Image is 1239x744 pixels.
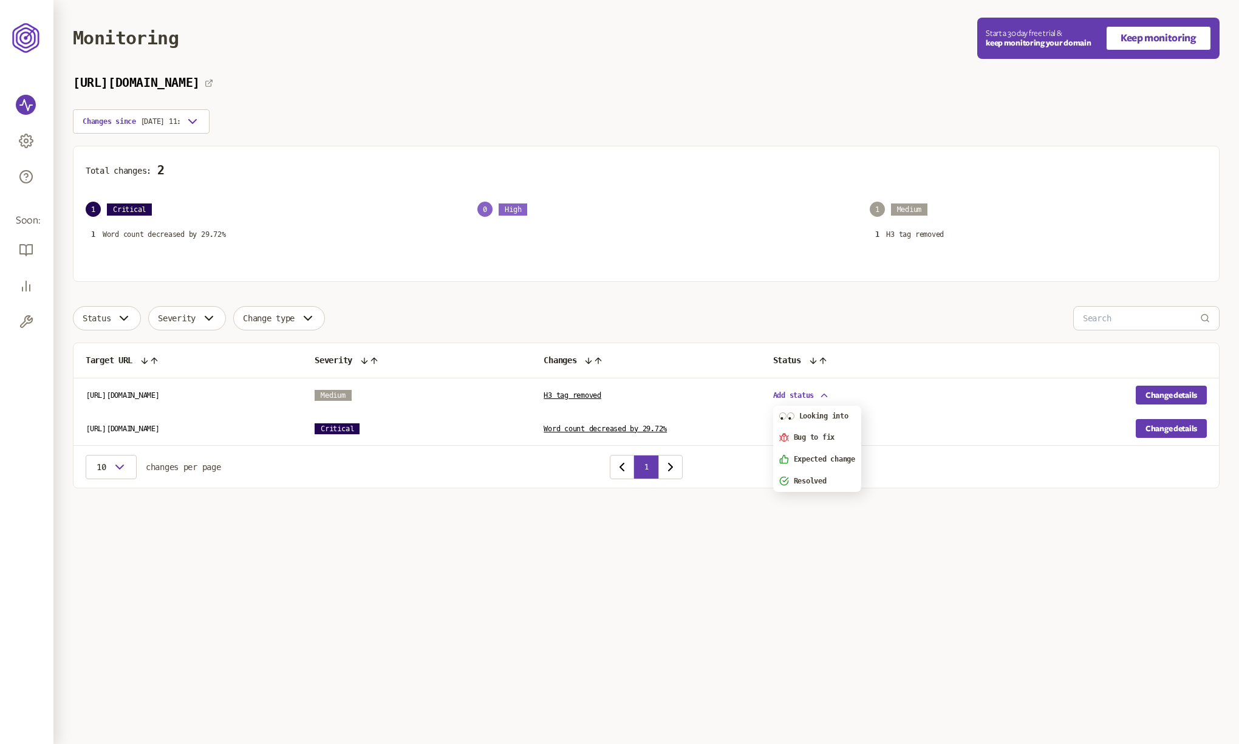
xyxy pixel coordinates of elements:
span: Soon: [16,214,38,228]
span: Bug to fix [794,433,835,442]
span: Resolved [794,477,827,485]
button: Add status [773,390,830,401]
span: Expected change [794,455,855,463]
span: Looking into [799,412,848,420]
span: Add status [773,391,814,400]
div: Add status [773,406,861,492]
